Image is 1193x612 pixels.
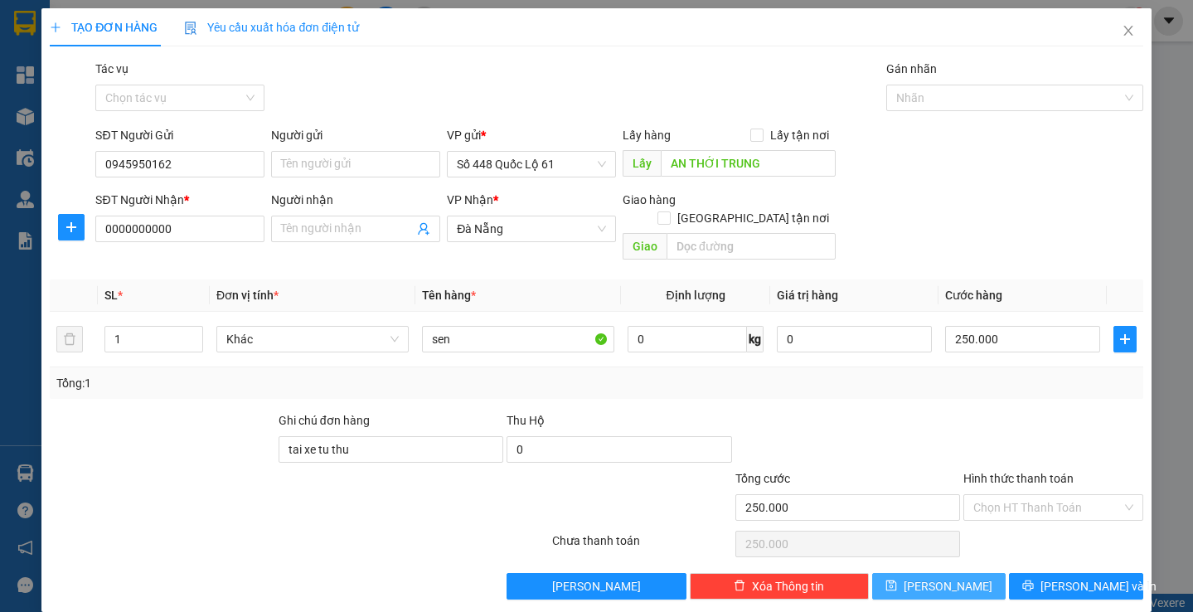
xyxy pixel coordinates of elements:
[226,327,399,352] span: Khác
[1113,326,1136,352] button: plus
[671,209,836,227] span: [GEOGRAPHIC_DATA] tận nơi
[50,22,61,33] span: plus
[885,580,897,593] span: save
[422,289,476,302] span: Tên hàng
[507,573,686,600] button: [PERSON_NAME]
[1122,24,1135,37] span: close
[945,289,1002,302] span: Cước hàng
[417,222,430,236] span: user-add
[667,233,836,260] input: Dọc đường
[50,21,158,34] span: TẠO ĐƠN HÀNG
[184,22,197,35] img: icon
[216,289,279,302] span: Đơn vị tính
[104,289,118,302] span: SL
[764,126,836,144] span: Lấy tận nơi
[279,414,370,427] label: Ghi chú đơn hàng
[447,126,616,144] div: VP gửi
[552,577,641,595] span: [PERSON_NAME]
[422,326,614,352] input: VD: Bàn, Ghế
[59,221,84,234] span: plus
[1105,8,1152,55] button: Close
[1022,580,1034,593] span: printer
[457,152,606,177] span: Số 448 Quốc Lộ 61
[279,436,503,463] input: Ghi chú đơn hàng
[690,573,869,600] button: deleteXóa Thông tin
[507,414,545,427] span: Thu Hộ
[56,374,461,392] div: Tổng: 1
[1040,577,1157,595] span: [PERSON_NAME] và In
[734,580,745,593] span: delete
[747,326,764,352] span: kg
[58,214,85,240] button: plus
[777,289,838,302] span: Giá trị hàng
[623,193,676,206] span: Giao hàng
[184,21,359,34] span: Yêu cầu xuất hóa đơn điện tử
[56,326,83,352] button: delete
[872,573,1006,600] button: save[PERSON_NAME]
[1114,333,1135,346] span: plus
[963,472,1074,485] label: Hình thức thanh toán
[623,233,667,260] span: Giao
[1009,573,1142,600] button: printer[PERSON_NAME] và In
[95,62,129,75] label: Tác vụ
[447,193,493,206] span: VP Nhận
[735,472,790,485] span: Tổng cước
[661,150,836,177] input: Dọc đường
[777,326,932,352] input: 0
[271,191,440,209] div: Người nhận
[667,289,725,302] span: Định lượng
[550,532,733,561] div: Chưa thanh toán
[95,191,264,209] div: SĐT Người Nhận
[623,129,671,142] span: Lấy hàng
[457,216,606,241] span: Đà Nẵng
[904,577,992,595] span: [PERSON_NAME]
[623,150,661,177] span: Lấy
[752,577,824,595] span: Xóa Thông tin
[95,126,264,144] div: SĐT Người Gửi
[271,126,440,144] div: Người gửi
[886,62,937,75] label: Gán nhãn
